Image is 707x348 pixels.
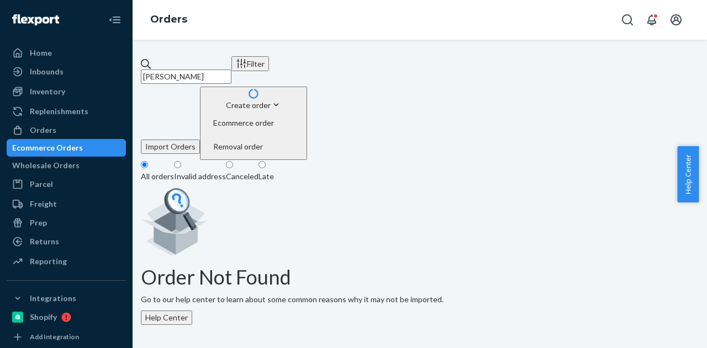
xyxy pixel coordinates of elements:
div: Integrations [30,293,76,304]
img: Flexport logo [12,14,59,25]
a: Inbounds [7,63,126,81]
div: Inventory [30,86,65,97]
input: Late [258,161,266,168]
a: Wholesale Orders [7,157,126,174]
input: Search orders [141,69,231,84]
div: Returns [30,236,59,247]
div: Prep [30,217,47,228]
div: Shopify [30,312,57,323]
h1: Order Not Found [141,266,699,288]
a: Shopify [7,308,126,326]
button: Removal order [204,135,303,158]
a: Prep [7,214,126,232]
div: Orders [30,125,56,136]
button: Open Search Box [616,9,639,31]
div: Create order [204,99,303,111]
a: Inventory [7,83,126,100]
div: Freight [30,199,57,210]
a: Add Integration [7,330,126,344]
input: All orders [141,161,148,168]
a: Freight [7,195,126,213]
div: Invalid address [174,171,226,182]
div: Add Integration [30,332,79,341]
div: Wholesale Orders [12,160,80,171]
a: Orders [150,13,187,25]
div: Canceled [226,171,258,182]
button: Integrations [7,290,126,307]
button: Help Center [141,310,192,325]
button: Close Navigation [104,9,126,31]
button: Help Center [677,146,699,202]
button: Import Orders [141,140,200,154]
a: Home [7,44,126,62]
span: Ecommerce order [213,119,274,127]
div: Parcel [30,179,53,190]
button: Ecommerce order [204,111,303,135]
img: Empty list [141,185,208,255]
div: Replenishments [30,106,88,117]
button: Filter [231,56,269,71]
span: Removal order [213,143,274,151]
a: Orders [7,121,126,139]
div: Reporting [30,256,67,267]
input: Invalid address [174,161,181,168]
div: Home [30,47,52,58]
a: Returns [7,233,126,250]
div: Filter [236,58,265,69]
p: Go to our help center to learn about some common reasons why it may not be imported. [141,294,699,305]
button: Open notifications [641,9,663,31]
div: Late [258,171,274,182]
a: Replenishments [7,103,126,120]
a: Parcel [7,175,126,193]
div: Inbounds [30,66,64,77]
input: Canceled [226,161,233,168]
button: Create orderEcommerce orderRemoval order [200,87,307,160]
div: Ecommerce Orders [12,142,83,153]
a: Ecommerce Orders [7,139,126,157]
ol: breadcrumbs [141,4,196,36]
a: Reporting [7,253,126,270]
button: Open account menu [665,9,687,31]
div: All orders [141,171,174,182]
